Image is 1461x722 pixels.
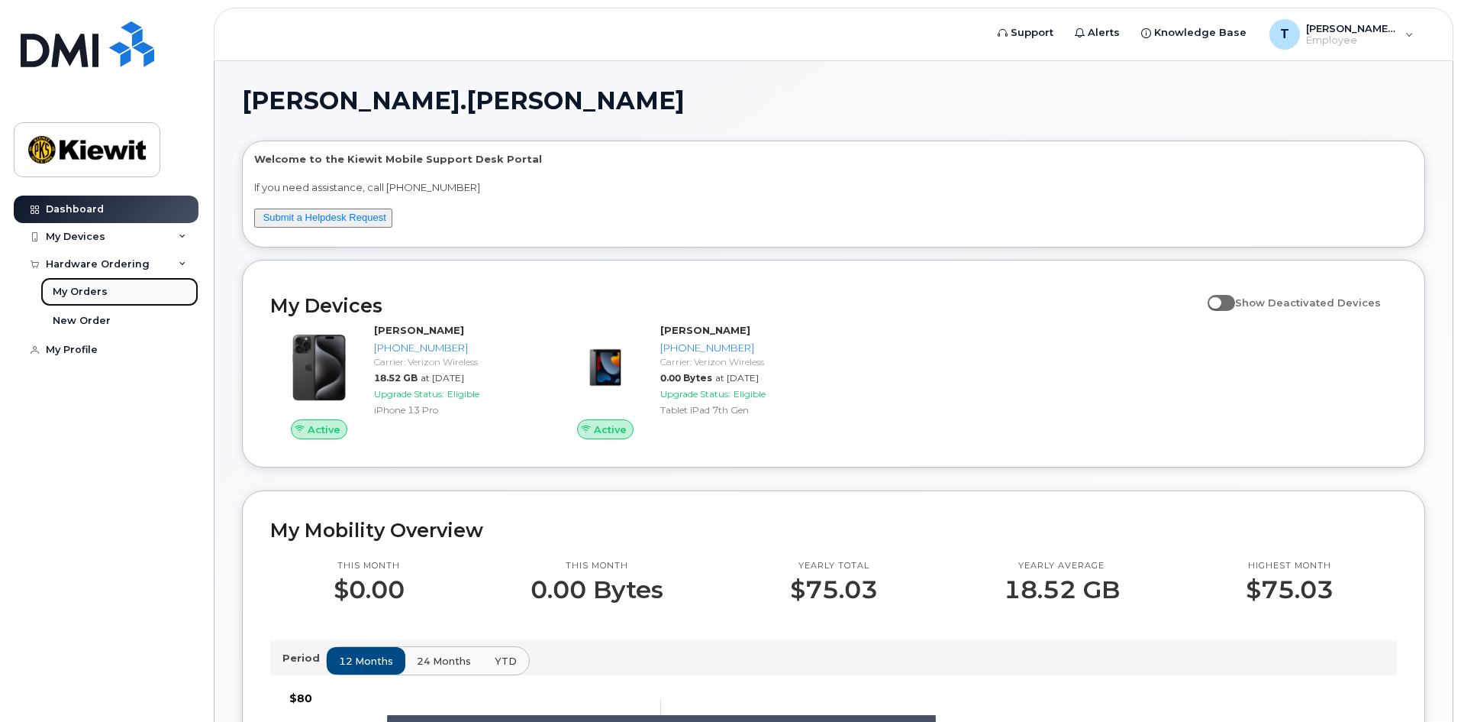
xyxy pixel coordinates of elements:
[660,324,750,336] strong: [PERSON_NAME]
[569,331,642,404] img: image20231002-3703462-pkdcrn.jpeg
[556,323,824,439] a: Active[PERSON_NAME][PHONE_NUMBER]Carrier: Verizon Wireless0.00 Bytesat [DATE]Upgrade Status:Eligi...
[1208,288,1220,300] input: Show Deactivated Devices
[374,355,532,368] div: Carrier: Verizon Wireless
[374,388,444,400] span: Upgrade Status:
[790,576,878,604] p: $75.03
[531,576,663,604] p: 0.00 Bytes
[790,560,878,572] p: Yearly total
[660,355,818,368] div: Carrier: Verizon Wireless
[1246,576,1334,604] p: $75.03
[421,372,464,384] span: at [DATE]
[495,654,517,669] span: YTD
[660,388,730,400] span: Upgrade Status:
[715,372,759,384] span: at [DATE]
[1246,560,1334,572] p: Highest month
[374,403,532,416] div: iPhone 13 Pro
[308,423,340,437] span: Active
[660,372,712,384] span: 0.00 Bytes
[374,341,532,355] div: [PHONE_NUMBER]
[374,372,418,384] span: 18.52 GB
[660,341,818,355] div: [PHONE_NUMBER]
[1004,560,1120,572] p: Yearly average
[334,560,405,572] p: This month
[242,89,685,112] span: [PERSON_NAME].[PERSON_NAME]
[1235,296,1381,309] span: Show Deactivated Devices
[594,423,627,437] span: Active
[531,560,663,572] p: This month
[254,209,392,228] button: Submit a Helpdesk Request
[270,323,538,439] a: Active[PERSON_NAME][PHONE_NUMBER]Carrier: Verizon Wireless18.52 GBat [DATE]Upgrade Status:Eligibl...
[660,403,818,416] div: Tablet iPad 7th Gen
[263,212,386,223] a: Submit a Helpdesk Request
[282,331,356,404] img: iPhone_15_Pro_Black.png
[289,691,312,705] tspan: $80
[374,324,464,336] strong: [PERSON_NAME]
[282,651,326,665] p: Period
[270,294,1200,317] h2: My Devices
[447,388,479,400] span: Eligible
[1395,656,1450,711] iframe: Messenger Launcher
[417,654,471,669] span: 24 months
[254,180,1413,195] p: If you need assistance, call [PHONE_NUMBER]
[1004,576,1120,604] p: 18.52 GB
[734,388,766,400] span: Eligible
[254,152,1413,167] p: Welcome to the Kiewit Mobile Support Desk Portal
[334,576,405,604] p: $0.00
[270,519,1397,542] h2: My Mobility Overview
